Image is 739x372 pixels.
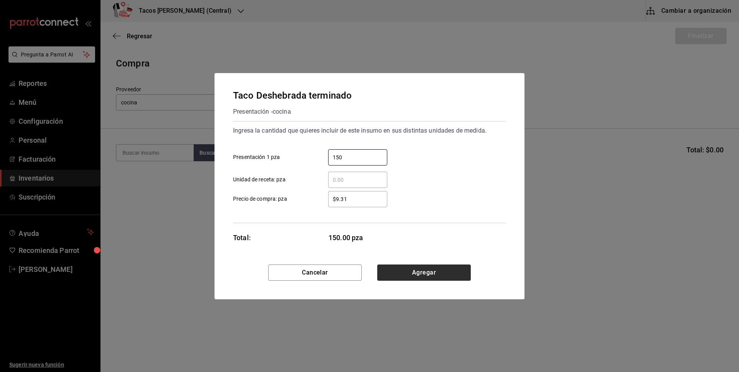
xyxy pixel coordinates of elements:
[328,195,387,204] input: Precio de compra: pza
[233,153,280,161] span: Presentación 1 pza
[233,176,286,184] span: Unidad de receta: pza
[233,89,352,102] div: Taco Deshebrada terminado
[328,175,387,184] input: Unidad de receta: pza
[377,264,471,281] button: Agregar
[233,125,506,137] div: Ingresa la cantidad que quieres incluir de este insumo en sus distintas unidades de medida.
[268,264,362,281] button: Cancelar
[329,232,388,243] span: 150.00 pza
[328,153,387,162] input: Presentación 1 pza
[233,232,251,243] div: Total:
[233,106,352,118] div: Presentación - cocina
[233,195,287,203] span: Precio de compra: pza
